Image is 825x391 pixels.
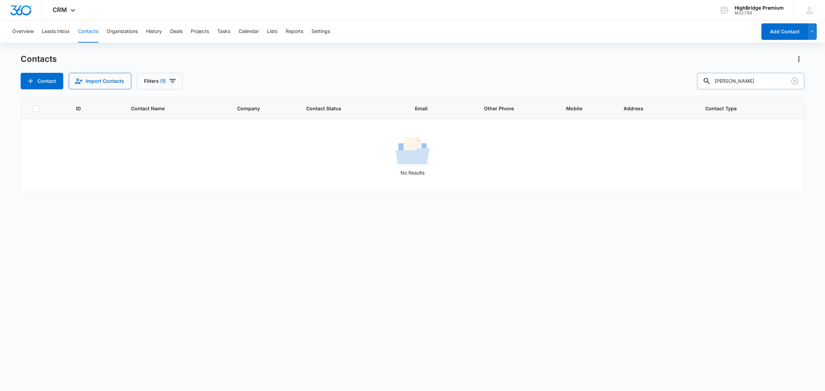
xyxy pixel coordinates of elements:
span: ID [76,105,105,112]
button: Lists [267,21,277,43]
span: Mobile [566,105,607,112]
span: Contact Name [131,105,211,112]
button: Add Contact [761,23,808,40]
span: Email [415,105,458,112]
button: History [146,21,162,43]
button: Add Contact [21,73,63,89]
span: Other Phone [484,105,549,112]
button: Clear [789,76,800,87]
button: Filters [137,73,183,89]
span: CRM [53,6,67,13]
p: No Results [21,169,804,176]
button: Contacts [78,21,98,43]
button: Overview [12,21,34,43]
button: Calendar [239,21,259,43]
h1: Contacts [21,54,57,64]
img: No Results [395,135,430,169]
button: Actions [793,54,804,65]
button: Tasks [217,21,230,43]
div: account id [735,11,784,15]
span: Contact Status [306,105,388,112]
button: Leads Inbox [42,21,70,43]
button: Import Contacts [69,73,131,89]
span: (1) [160,79,166,83]
button: Organizations [107,21,138,43]
button: Settings [311,21,330,43]
span: Company [237,105,290,112]
span: Contact Type [705,105,783,112]
input: Search Contacts [697,73,804,89]
div: account name [735,5,784,11]
button: Projects [191,21,209,43]
button: Reports [286,21,303,43]
span: Address [624,105,679,112]
button: Deals [170,21,183,43]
